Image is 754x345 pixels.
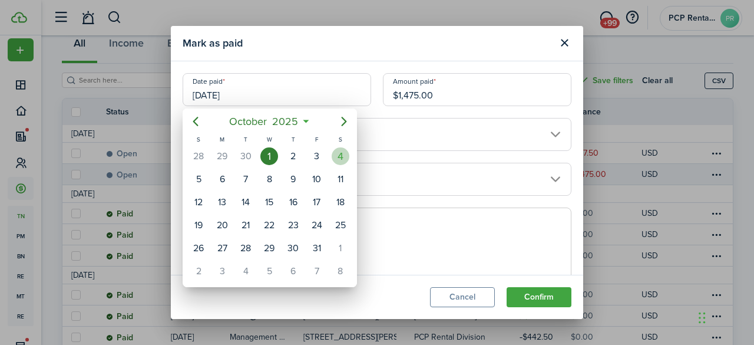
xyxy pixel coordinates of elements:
[237,262,254,280] div: Tuesday, November 4, 2025
[234,134,257,144] div: T
[260,147,278,165] div: Wednesday, October 1, 2025
[270,111,301,132] span: 2025
[213,239,231,257] div: Monday, October 27, 2025
[237,147,254,165] div: Tuesday, September 30, 2025
[308,216,326,234] div: Friday, October 24, 2025
[190,147,207,165] div: Sunday, September 28, 2025
[332,170,349,188] div: Saturday, October 11, 2025
[237,170,254,188] div: Tuesday, October 7, 2025
[332,216,349,234] div: Saturday, October 25, 2025
[237,193,254,211] div: Tuesday, October 14, 2025
[260,216,278,234] div: Wednesday, October 22, 2025
[260,170,278,188] div: Wednesday, October 8, 2025
[260,239,278,257] div: Wednesday, October 29, 2025
[190,216,207,234] div: Sunday, October 19, 2025
[190,170,207,188] div: Sunday, October 5, 2025
[308,147,326,165] div: Friday, October 3, 2025
[308,262,326,280] div: Friday, November 7, 2025
[237,239,254,257] div: Tuesday, October 28, 2025
[190,239,207,257] div: Sunday, October 26, 2025
[285,239,302,257] div: Thursday, October 30, 2025
[285,216,302,234] div: Thursday, October 23, 2025
[308,170,326,188] div: Friday, October 10, 2025
[213,216,231,234] div: Monday, October 20, 2025
[210,134,234,144] div: M
[285,147,302,165] div: Thursday, October 2, 2025
[237,216,254,234] div: Tuesday, October 21, 2025
[332,147,349,165] div: Today, Saturday, October 4, 2025
[285,193,302,211] div: Thursday, October 16, 2025
[332,239,349,257] div: Saturday, November 1, 2025
[213,170,231,188] div: Monday, October 6, 2025
[285,262,302,280] div: Thursday, November 6, 2025
[285,170,302,188] div: Thursday, October 9, 2025
[329,134,352,144] div: S
[260,262,278,280] div: Wednesday, November 5, 2025
[184,110,207,133] mbsc-button: Previous page
[305,134,329,144] div: F
[332,110,356,133] mbsc-button: Next page
[308,193,326,211] div: Friday, October 17, 2025
[213,193,231,211] div: Monday, October 13, 2025
[257,134,281,144] div: W
[187,134,210,144] div: S
[213,147,231,165] div: Monday, September 29, 2025
[190,193,207,211] div: Sunday, October 12, 2025
[260,193,278,211] div: Wednesday, October 15, 2025
[332,193,349,211] div: Saturday, October 18, 2025
[308,239,326,257] div: Friday, October 31, 2025
[190,262,207,280] div: Sunday, November 2, 2025
[332,262,349,280] div: Saturday, November 8, 2025
[282,134,305,144] div: T
[222,111,306,132] mbsc-button: October2025
[213,262,231,280] div: Monday, November 3, 2025
[227,111,270,132] span: October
